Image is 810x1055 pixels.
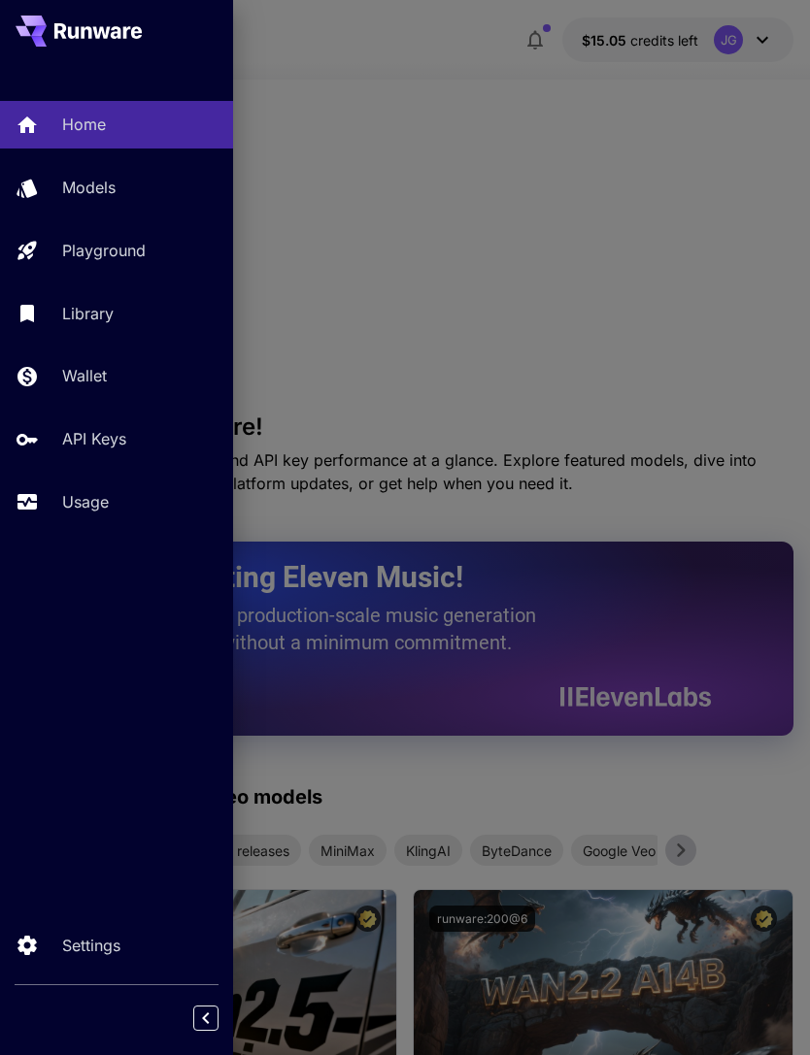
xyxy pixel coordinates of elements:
[62,239,146,262] p: Playground
[62,427,126,450] p: API Keys
[62,302,114,325] p: Library
[208,1001,233,1036] div: Collapse sidebar
[62,490,109,513] p: Usage
[62,176,116,199] p: Models
[62,113,106,136] p: Home
[62,364,107,387] p: Wallet
[62,934,120,957] p: Settings
[193,1006,219,1031] button: Collapse sidebar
